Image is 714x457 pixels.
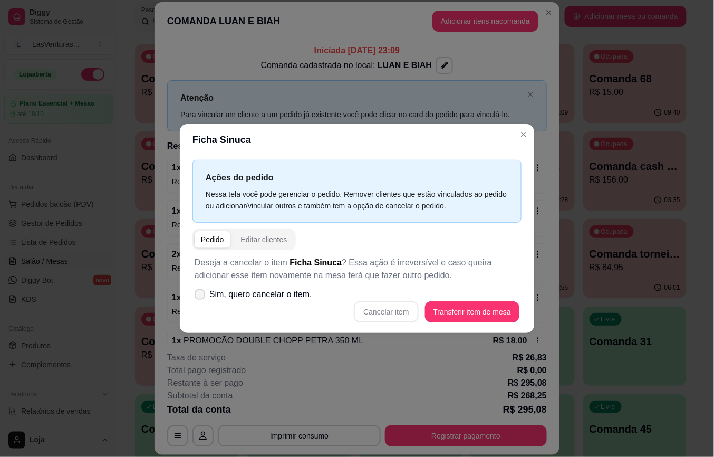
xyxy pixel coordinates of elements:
[241,234,287,245] div: Editar clientes
[425,301,519,322] button: Transferir item de mesa
[515,126,532,143] button: Close
[201,234,224,245] div: Pedido
[209,288,312,301] span: Sim, quero cancelar o item.
[180,124,534,156] header: Ficha Sinuca
[206,188,508,212] div: Nessa tela você pode gerenciar o pedido. Remover clientes que estão vinculados ao pedido ou adici...
[290,258,342,267] span: Ficha Sinuca
[206,171,508,184] p: Ações do pedido
[195,256,519,282] p: Deseja a cancelar o item ? Essa ação é irreversível e caso queira adicionar esse item novamente n...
